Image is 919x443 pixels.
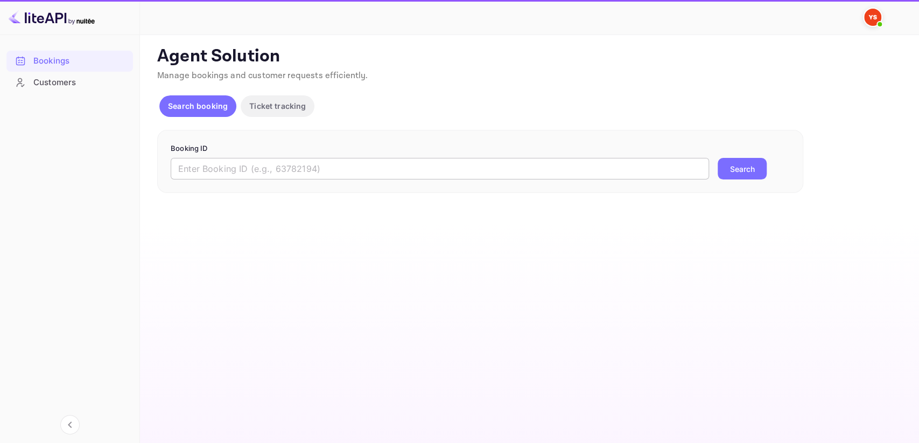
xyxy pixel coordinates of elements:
[33,55,128,67] div: Bookings
[249,100,306,112] p: Ticket tracking
[6,51,133,71] a: Bookings
[157,70,368,81] span: Manage bookings and customer requests efficiently.
[171,143,790,154] p: Booking ID
[6,72,133,93] div: Customers
[9,9,95,26] img: LiteAPI logo
[864,9,881,26] img: Yandex Support
[171,158,709,179] input: Enter Booking ID (e.g., 63782194)
[6,72,133,92] a: Customers
[157,46,900,67] p: Agent Solution
[6,51,133,72] div: Bookings
[718,158,767,179] button: Search
[60,415,80,434] button: Collapse navigation
[168,100,228,112] p: Search booking
[33,77,128,89] div: Customers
